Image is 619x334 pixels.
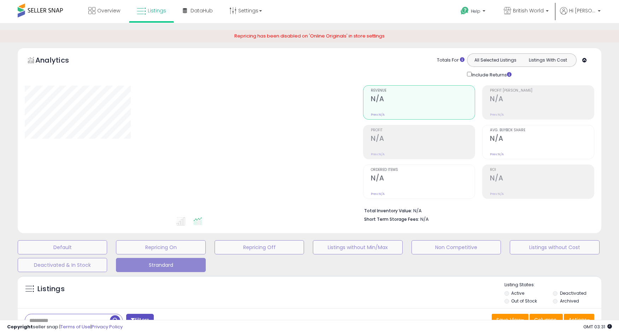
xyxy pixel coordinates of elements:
b: Short Term Storage Fees: [364,216,419,222]
button: All Selected Listings [469,56,522,65]
h2: N/A [490,134,594,144]
h2: N/A [371,134,475,144]
div: Totals For [437,57,465,64]
button: Listings without Cost [510,240,599,254]
span: Avg. Buybox Share [490,128,594,132]
strong: Copyright [7,323,33,330]
span: DataHub [191,7,213,14]
small: Prev: N/A [371,113,385,117]
span: Repricing has been disabled on 'Online Originals' in store settings [234,33,385,39]
span: Overview [97,7,120,14]
h2: N/A [490,95,594,104]
small: Prev: N/A [490,192,504,196]
a: Help [455,1,492,23]
button: Repricing Off [215,240,304,254]
span: Revenue [371,89,475,93]
span: ROI [490,168,594,172]
span: Help [471,8,480,14]
button: Listings without Min/Max [313,240,402,254]
span: Profit [PERSON_NAME] [490,89,594,93]
span: British World [513,7,544,14]
span: Ordered Items [371,168,475,172]
button: Default [18,240,107,254]
h2: N/A [371,174,475,184]
h2: N/A [490,174,594,184]
a: Hi [PERSON_NAME] [560,7,601,23]
b: Total Inventory Value: [364,208,412,214]
span: Hi [PERSON_NAME] [569,7,596,14]
span: Profit [371,128,475,132]
button: Non Competitive [411,240,501,254]
li: N/A [364,206,589,214]
button: Repricing On [116,240,205,254]
span: N/A [420,216,429,223]
div: seller snap | | [7,324,123,330]
small: Prev: N/A [490,152,504,156]
span: Listings [148,7,166,14]
small: Prev: N/A [490,113,504,117]
div: Include Returns [462,70,520,79]
button: Deactivated & In Stock [18,258,107,272]
button: Strandard [116,258,205,272]
small: Prev: N/A [371,192,385,196]
small: Prev: N/A [371,152,385,156]
h2: N/A [371,95,475,104]
h5: Analytics [35,55,83,67]
i: Get Help [460,6,469,15]
button: Listings With Cost [521,56,574,65]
